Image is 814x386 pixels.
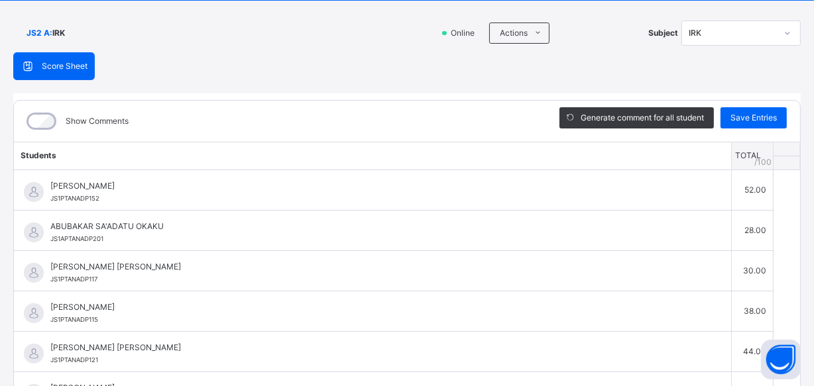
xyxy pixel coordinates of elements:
td: 28.00 [731,210,773,250]
span: JS1APTANADP201 [50,235,103,242]
div: IRK [689,27,776,39]
span: JS1PTANADP121 [50,356,98,363]
img: default.svg [24,344,44,363]
span: [PERSON_NAME] [50,301,701,313]
span: JS1PTANADP115 [50,316,98,323]
td: 52.00 [731,169,773,210]
img: default.svg [24,263,44,283]
span: JS2 A : [27,27,52,39]
button: Open asap [761,340,801,379]
span: JS1PTANADP152 [50,195,99,202]
span: Generate comment for all student [581,112,704,124]
span: /100 [754,156,772,168]
span: Actions [500,27,528,39]
span: IRK [52,27,65,39]
img: default.svg [24,182,44,202]
span: ABUBAKAR SA'ADATU OKAKU [50,220,701,232]
span: [PERSON_NAME] [50,180,701,192]
span: JS1PTANADP117 [50,275,97,283]
img: default.svg [24,222,44,242]
td: 30.00 [731,250,773,291]
label: Show Comments [66,115,129,127]
span: [PERSON_NAME] [PERSON_NAME] [50,261,701,273]
th: TOTAL [731,142,773,170]
span: Online [449,27,483,39]
span: Save Entries [730,112,777,124]
span: Subject [648,27,678,39]
td: 44.00 [731,331,773,371]
td: 38.00 [731,291,773,331]
span: [PERSON_NAME] [PERSON_NAME] [50,342,701,354]
span: Score Sheet [42,60,87,72]
img: default.svg [24,303,44,323]
span: Students [21,150,56,160]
